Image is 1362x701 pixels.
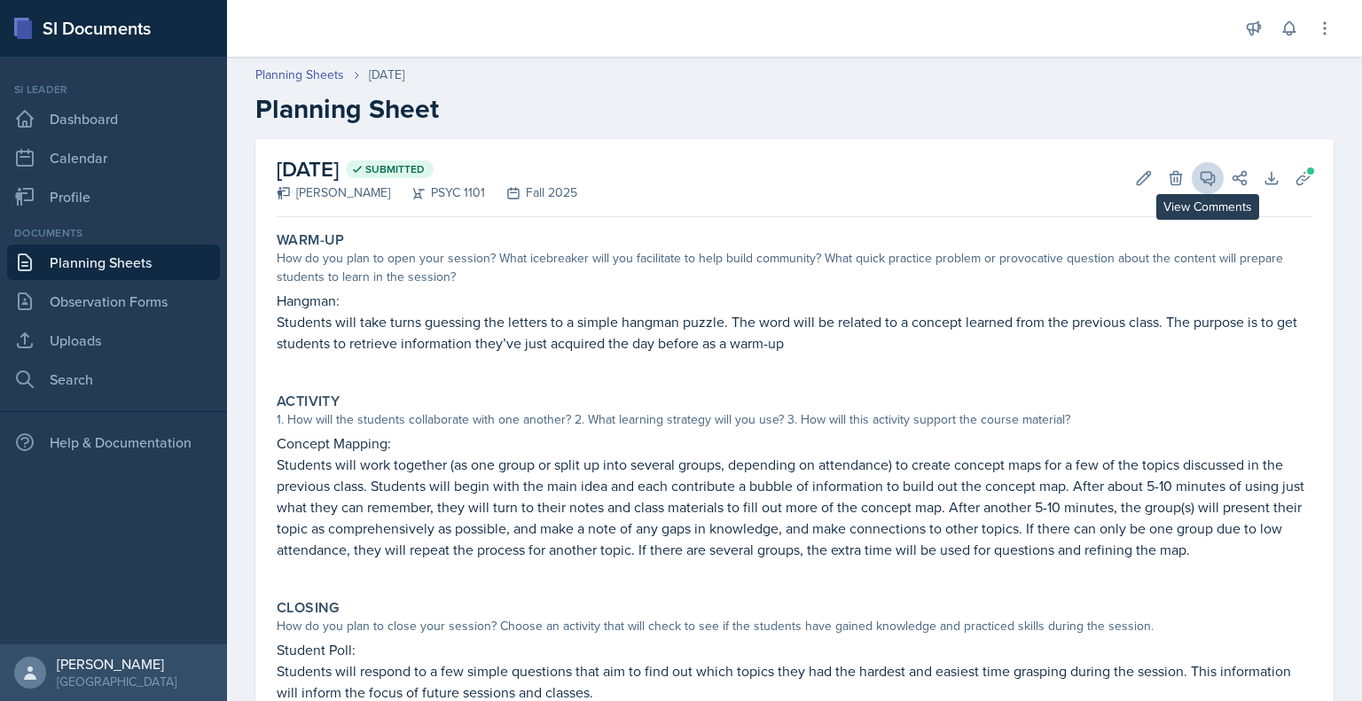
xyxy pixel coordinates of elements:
div: Si leader [7,82,220,97]
a: Calendar [7,140,220,175]
a: Profile [7,179,220,214]
span: Submitted [365,162,425,176]
label: Activity [277,393,340,410]
label: Closing [277,599,340,617]
div: Help & Documentation [7,424,220,460]
div: How do you plan to open your session? What icebreaker will you facilitate to help build community... [277,249,1312,286]
div: How do you plan to close your session? Choose an activity that will check to see if the students ... [277,617,1312,635]
div: [GEOGRAPHIC_DATA] [57,673,176,690]
div: 1. How will the students collaborate with one another? 2. What learning strategy will you use? 3.... [277,410,1312,429]
a: Dashboard [7,101,220,136]
p: Concept Mapping: [277,432,1312,454]
div: [PERSON_NAME] [277,183,390,202]
div: Fall 2025 [485,183,577,202]
div: Documents [7,225,220,241]
a: Uploads [7,323,220,358]
h2: Planning Sheet [255,93,1334,125]
a: Search [7,362,220,397]
label: Warm-Up [277,231,345,249]
p: Hangman: [277,290,1312,311]
div: [DATE] [369,66,404,84]
h2: [DATE] [277,153,577,185]
p: Students will work together (as one group or split up into several groups, depending on attendanc... [277,454,1312,560]
div: PSYC 1101 [390,183,485,202]
a: Planning Sheets [7,245,220,280]
p: Student Poll: [277,639,1312,660]
button: View Comments [1192,162,1224,194]
div: [PERSON_NAME] [57,655,176,673]
p: Students will take turns guessing the letters to a simple hangman puzzle. The word will be relate... [277,311,1312,354]
a: Planning Sheets [255,66,344,84]
a: Observation Forms [7,284,220,319]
